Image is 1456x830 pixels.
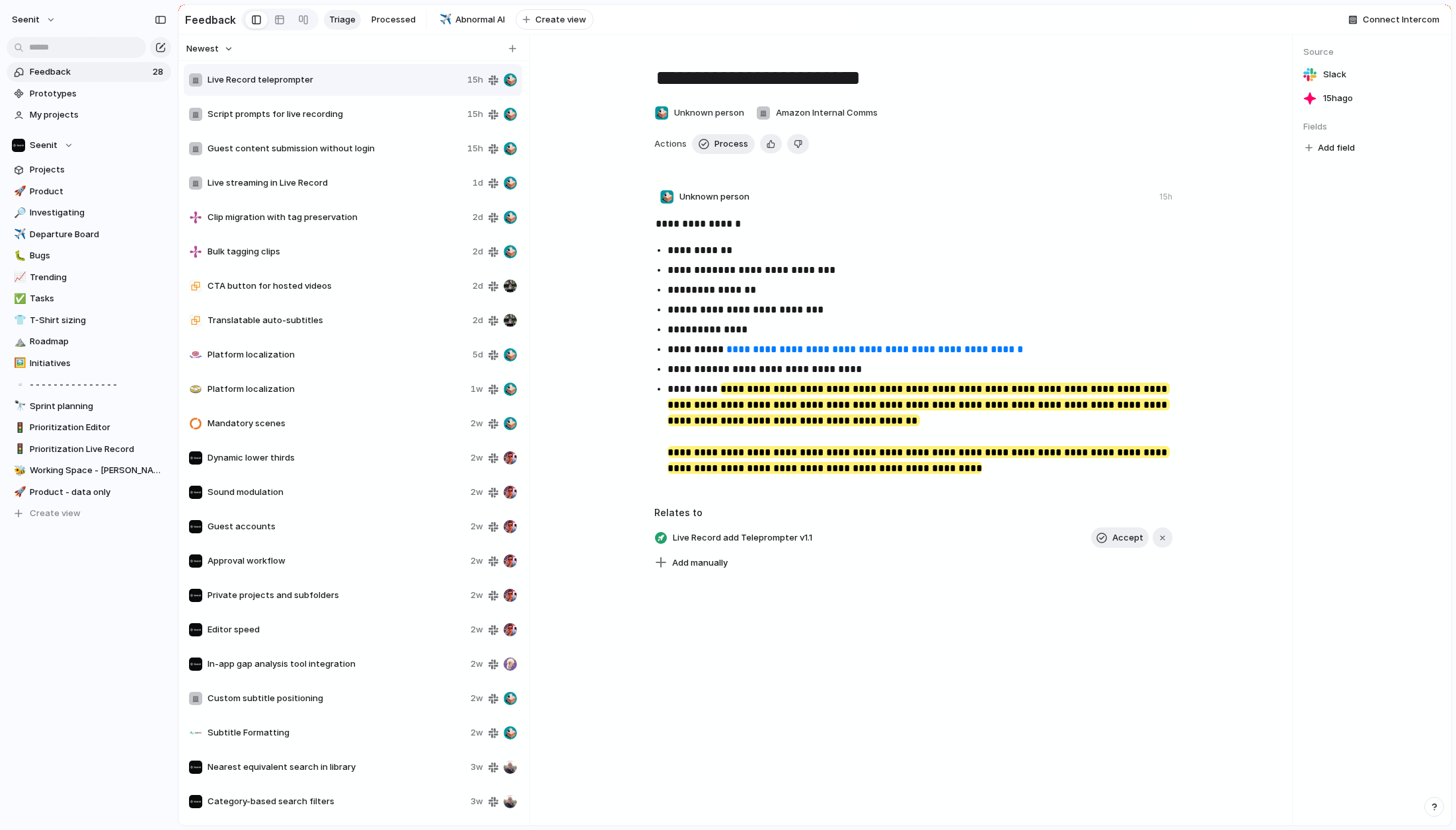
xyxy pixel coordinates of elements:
[692,134,755,154] button: Process
[7,268,171,287] div: 📈Trending
[324,10,361,30] a: Triage
[14,463,23,478] div: 🐝
[30,206,167,219] span: Investigating
[12,13,40,26] span: Seenit
[438,13,451,26] button: ✈️
[473,245,483,258] span: 2d
[471,520,483,533] span: 2w
[7,418,171,437] a: 🚦Prioritization Editor
[12,421,25,434] button: 🚦
[471,761,483,774] span: 3w
[30,357,167,370] span: Initiatives
[7,461,171,480] div: 🐝Working Space - [PERSON_NAME]
[14,484,23,500] div: 🚀
[471,589,483,602] span: 2w
[30,507,81,520] span: Create view
[208,280,467,293] span: CTA button for hosted videos
[30,271,167,284] span: Trending
[7,246,171,266] div: 🐛Bugs
[30,400,167,413] span: Sprint planning
[654,506,1172,519] h3: Relates to
[14,227,23,242] div: ✈️
[30,87,167,100] span: Prototypes
[776,106,878,120] span: Amazon Internal Comms
[714,137,748,151] span: Process
[12,335,25,348] button: ⛰️
[208,245,467,258] span: Bulk tagging clips
[14,206,23,221] div: 🔎
[1323,92,1353,105] span: 15h ago
[14,248,23,264] div: 🐛
[650,554,733,572] button: Add manually
[14,334,23,350] div: ⛰️
[467,108,483,121] span: 15h
[14,377,23,393] div: ▫️
[674,106,744,120] span: Unknown person
[1112,531,1143,545] span: Accept
[208,726,465,739] span: Subtitle Formatting
[473,348,483,361] span: 5d
[467,142,483,155] span: 15h
[455,13,505,26] span: Abnormal AI
[329,13,356,26] span: Triage
[672,556,728,570] span: Add manually
[208,383,465,396] span: Platform localization
[7,354,171,373] a: 🖼️Initiatives
[208,176,467,190] span: Live streaming in Live Record
[14,441,23,457] div: 🚦
[208,314,467,327] span: Translatable auto-subtitles
[516,9,594,30] button: Create view
[753,102,881,124] button: Amazon Internal Comms
[7,332,171,352] a: ⛰️Roadmap
[7,311,171,330] a: 👕T-Shirt sizing
[7,203,171,223] a: 🔎Investigating
[473,211,483,224] span: 2d
[30,443,167,456] span: Prioritization Live Record
[153,65,166,79] span: 28
[7,439,171,459] a: 🚦Prioritization Live Record
[208,417,465,430] span: Mandatory scenes
[12,378,25,391] button: ▫️
[535,13,586,26] span: Create view
[7,84,171,104] a: Prototypes
[1303,65,1441,84] a: Slack
[208,692,465,705] span: Custom subtitle positioning
[7,62,171,82] a: Feedback28
[467,73,483,87] span: 15h
[471,658,483,671] span: 2w
[440,12,449,27] div: ✈️
[1323,68,1346,81] span: Slack
[471,726,483,739] span: 2w
[14,291,23,307] div: ✅
[651,102,747,124] button: Unknown person
[1303,120,1441,133] span: Fields
[208,761,465,774] span: Nearest equivalent search in library
[12,292,25,305] button: ✅
[1303,46,1441,59] span: Source
[7,160,171,180] a: Projects
[371,13,416,26] span: Processed
[30,108,167,122] span: My projects
[7,225,171,245] a: ✈️Departure Board
[14,398,23,414] div: 🔭
[30,421,167,434] span: Prioritization Editor
[6,9,63,30] button: Seenit
[473,314,483,327] span: 2d
[1318,141,1355,155] span: Add field
[7,375,171,395] a: ▫️- - - - - - - - - - - - - - -
[208,623,465,636] span: Editor speed
[7,182,171,202] a: 🚀Product
[186,42,219,56] span: Newest
[12,464,25,477] button: 🐝
[208,554,465,568] span: Approval workflow
[208,108,462,121] span: Script prompts for live recording
[208,73,462,87] span: Live Record teleprompter
[30,486,167,499] span: Product - data only
[471,795,483,808] span: 3w
[208,451,465,465] span: Dynamic lower thirds
[185,12,236,28] h2: Feedback
[1363,13,1439,26] span: Connect Intercom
